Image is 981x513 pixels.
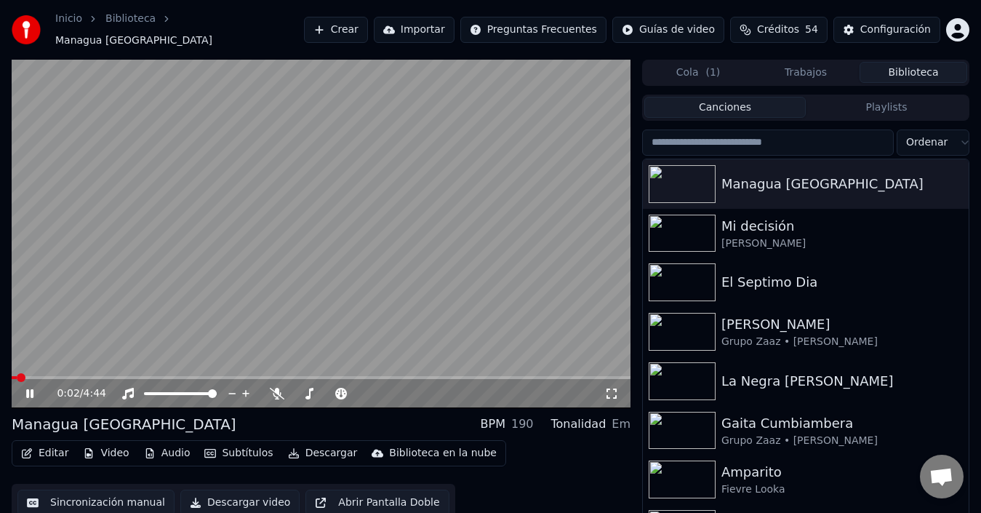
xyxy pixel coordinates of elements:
[721,236,963,251] div: [PERSON_NAME]
[906,135,948,150] span: Ordenar
[644,97,806,118] button: Canciones
[389,446,497,461] div: Biblioteca en la nube
[805,23,818,37] span: 54
[15,443,74,464] button: Editar
[57,386,79,401] span: 0:02
[705,65,720,80] span: ( 1 )
[730,17,828,43] button: Créditos54
[460,17,606,43] button: Preguntas Frecuentes
[84,386,106,401] span: 4:44
[920,455,964,498] div: Chat abierto
[105,12,156,26] a: Biblioteca
[721,314,963,335] div: [PERSON_NAME]
[721,216,963,236] div: Mi decisión
[77,443,135,464] button: Video
[721,371,963,391] div: La Negra [PERSON_NAME]
[806,97,967,118] button: Playlists
[833,17,940,43] button: Configuración
[511,415,534,433] div: 190
[12,414,236,434] div: Managua [GEOGRAPHIC_DATA]
[721,434,963,448] div: Grupo Zaaz • [PERSON_NAME]
[721,413,963,434] div: Gaita Cumbiambera
[282,443,364,464] button: Descargar
[644,62,752,83] button: Cola
[55,12,304,48] nav: breadcrumb
[612,415,630,433] div: Em
[721,335,963,349] div: Grupo Zaaz • [PERSON_NAME]
[721,272,963,293] div: El Septimo Dia
[481,415,505,433] div: BPM
[721,174,963,194] div: Managua [GEOGRAPHIC_DATA]
[721,462,963,482] div: Amparito
[374,17,455,43] button: Importar
[55,12,82,26] a: Inicio
[612,17,724,43] button: Guías de video
[752,62,860,83] button: Trabajos
[304,17,368,43] button: Crear
[12,15,41,44] img: youka
[721,482,963,497] div: Fievre Looka
[57,386,92,401] div: /
[860,23,931,37] div: Configuración
[551,415,606,433] div: Tonalidad
[757,23,799,37] span: Créditos
[55,33,212,48] span: Managua [GEOGRAPHIC_DATA]
[138,443,196,464] button: Audio
[860,62,967,83] button: Biblioteca
[199,443,279,464] button: Subtítulos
